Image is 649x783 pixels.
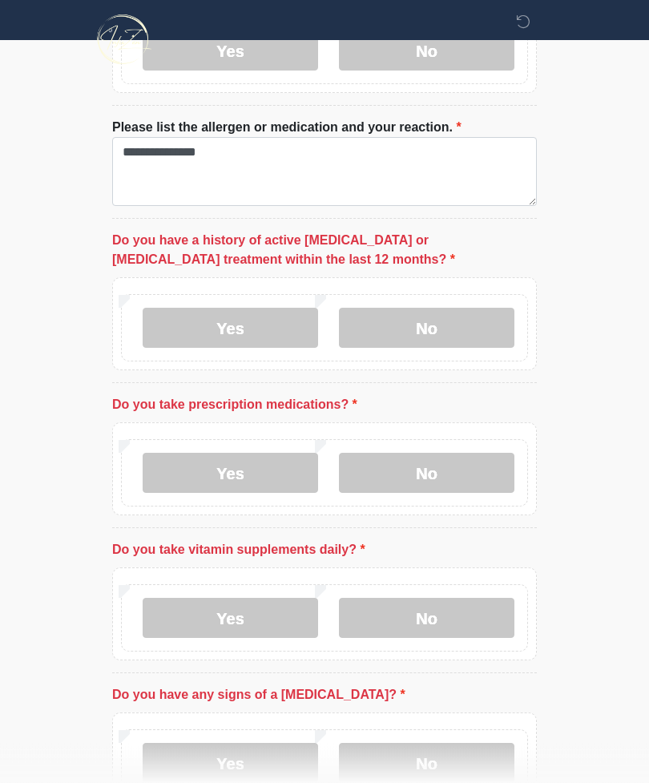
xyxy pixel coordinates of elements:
[143,454,318,494] label: Yes
[339,599,514,639] label: No
[112,232,537,270] label: Do you have a history of active [MEDICAL_DATA] or [MEDICAL_DATA] treatment within the last 12 mon...
[143,599,318,639] label: Yes
[112,541,365,560] label: Do you take vitamin supplements daily?
[96,12,151,67] img: InfuZen Health Logo
[112,686,405,705] label: Do you have any signs of a [MEDICAL_DATA]?
[143,309,318,349] label: Yes
[339,309,514,349] label: No
[112,396,357,415] label: Do you take prescription medications?
[339,454,514,494] label: No
[112,119,462,138] label: Please list the allergen or medication and your reaction.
